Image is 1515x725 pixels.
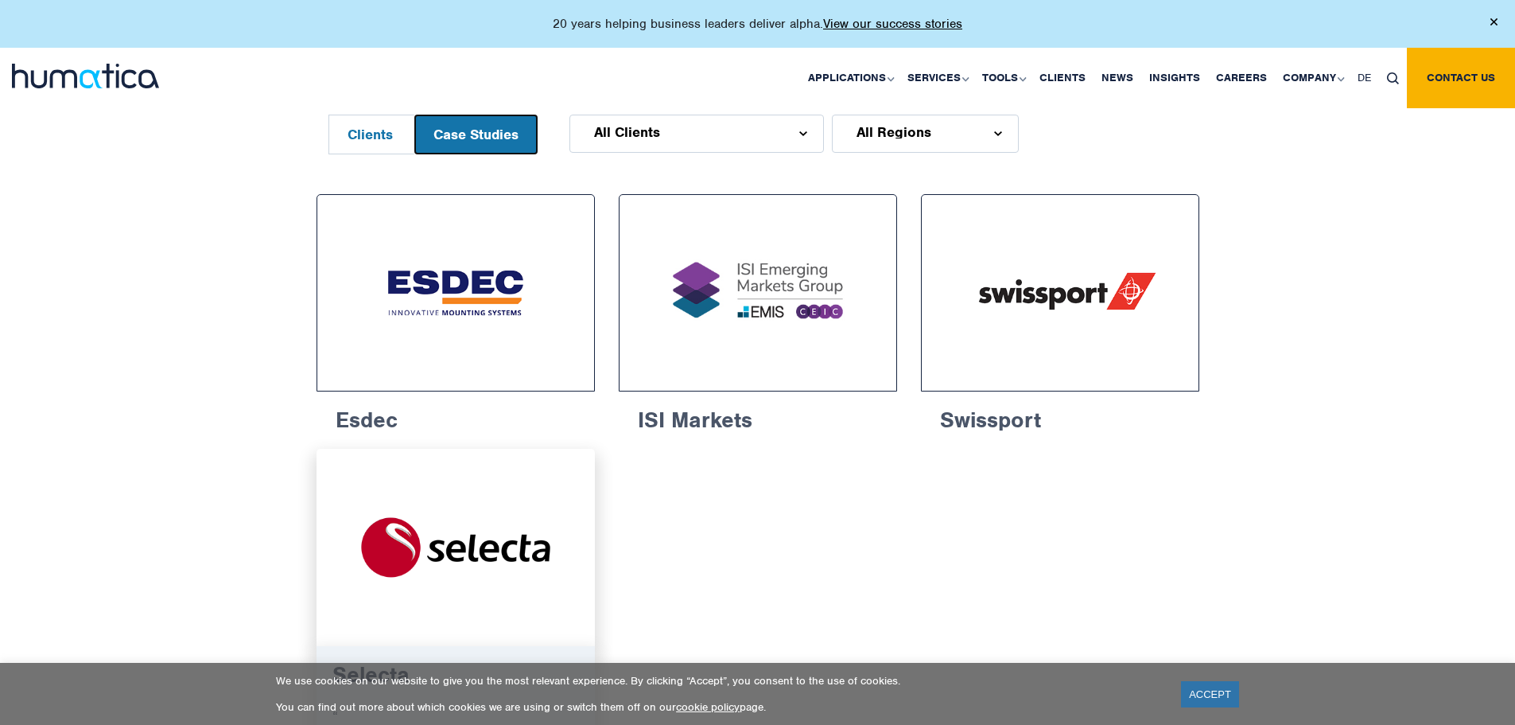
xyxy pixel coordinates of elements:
span: DE [1358,71,1371,84]
img: Swissport [951,224,1169,361]
a: Services [899,48,974,108]
a: cookie policy [676,700,740,714]
img: search_icon [1387,72,1399,84]
h6: Swissport [921,392,1199,442]
a: DE [1350,48,1379,108]
img: d_arroww [799,131,806,136]
img: Selecta [346,478,565,617]
a: View our success stories [823,16,962,32]
p: 20 years helping business leaders deliver alpha. [553,16,962,32]
img: logo [12,64,159,88]
a: Company [1275,48,1350,108]
h6: Esdec [317,392,595,442]
p: You can find out more about which cookies we are using or switch them off on our page. [276,700,1161,714]
p: We use cookies on our website to give you the most relevant experience. By clicking “Accept”, you... [276,674,1161,688]
img: Esdec [347,224,565,361]
a: ACCEPT [1181,681,1239,707]
img: ISI Markets [649,224,867,361]
span: All Regions [857,126,931,138]
button: Clients [329,115,411,154]
a: Contact us [1407,48,1515,108]
a: Applications [800,48,899,108]
h6: Selecta [332,662,579,701]
button: Case Studies [415,115,537,154]
a: Insights [1141,48,1208,108]
a: Tools [974,48,1031,108]
img: d_arroww [994,131,1001,136]
h6: ISI Markets [619,392,897,442]
a: Careers [1208,48,1275,108]
span: All Clients [594,126,660,138]
a: Clients [1031,48,1094,108]
a: News [1094,48,1141,108]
